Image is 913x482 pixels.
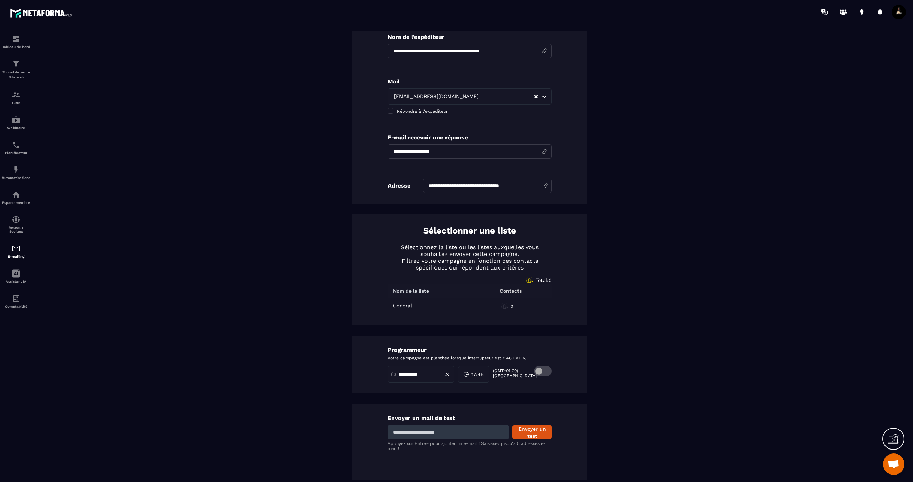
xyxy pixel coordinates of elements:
[388,244,552,257] p: Sélectionnez la liste ou les listes auxquelles vous souhaitez envoyer cette campagne.
[883,453,904,475] div: Ouvrir le chat
[12,294,20,303] img: accountant
[2,54,30,85] a: formationformationTunnel de vente Site web
[480,93,534,101] input: Search for option
[397,109,448,114] span: Répondre à l'expéditeur
[2,264,30,289] a: Assistant IA
[534,94,538,99] button: Clear Selected
[2,289,30,314] a: accountantaccountantComptabilité
[2,70,30,80] p: Tunnel de vente Site web
[388,78,552,85] p: Mail
[388,257,552,271] p: Filtrez votre campagne en fonction des contacts spécifiques qui répondent aux critères
[2,226,30,234] p: Réseaux Sociaux
[423,225,516,237] p: Sélectionner une liste
[2,110,30,135] a: automationsautomationsWebinaire
[12,91,20,99] img: formation
[2,101,30,105] p: CRM
[511,303,513,309] p: 0
[388,415,552,421] p: Envoyer un mail de test
[12,35,20,43] img: formation
[12,215,20,224] img: social-network
[2,151,30,155] p: Planificateur
[393,303,412,308] p: General
[2,201,30,205] p: Espace membre
[388,34,552,40] p: Nom de l'expéditeur
[12,140,20,149] img: scheduler
[2,135,30,160] a: schedulerschedulerPlanificateur
[12,190,20,199] img: automations
[388,88,552,105] div: Search for option
[12,60,20,68] img: formation
[12,116,20,124] img: automations
[2,210,30,239] a: social-networksocial-networkRéseaux Sociaux
[393,288,429,294] p: Nom de la liste
[12,244,20,253] img: email
[2,29,30,54] a: formationformationTableau de bord
[2,304,30,308] p: Comptabilité
[2,239,30,264] a: emailemailE-mailing
[388,182,410,189] p: Adresse
[493,368,524,378] p: (GMT+01:00) [GEOGRAPHIC_DATA]
[500,288,522,294] p: Contacts
[471,371,484,378] span: 17:45
[2,126,30,130] p: Webinaire
[2,85,30,110] a: formationformationCRM
[12,165,20,174] img: automations
[10,6,74,20] img: logo
[512,425,552,439] button: Envoyer un test
[2,160,30,185] a: automationsautomationsAutomatisations
[388,134,552,141] p: E-mail recevoir une réponse
[388,347,552,353] p: Programmeur
[388,355,552,361] p: Votre campagne est planthee lorsque interrupteur est « ACTIVE ».
[392,93,480,101] span: [EMAIL_ADDRESS][DOMAIN_NAME]
[2,255,30,258] p: E-mailing
[2,45,30,49] p: Tableau de bord
[2,185,30,210] a: automationsautomationsEspace membre
[2,280,30,283] p: Assistant IA
[536,277,552,283] span: Total: 0
[388,441,552,451] p: Appuyez sur Entrée pour ajouter un e-mail ! Saisissez jusqu'à 5 adresses e-mail !
[2,176,30,180] p: Automatisations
